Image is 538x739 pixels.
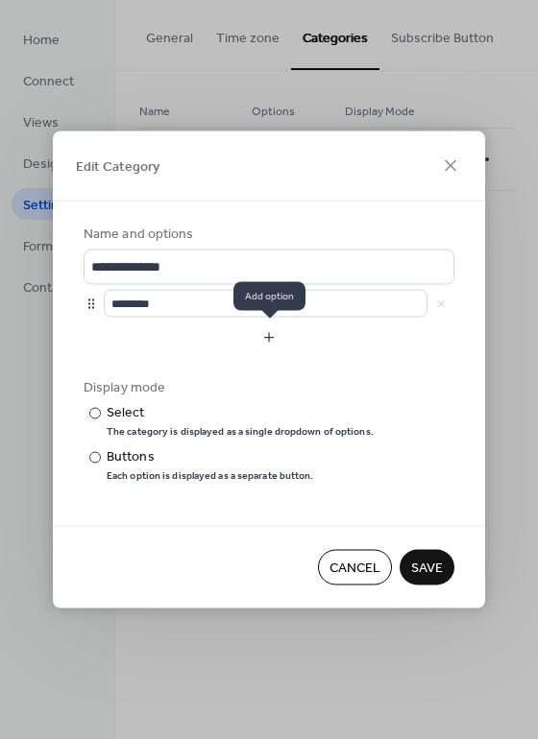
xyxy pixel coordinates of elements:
span: Add option [233,281,306,310]
div: The category is displayed as a single dropdown of options. [107,425,374,439]
div: Name and options [84,225,451,245]
button: Save [400,550,454,585]
span: Cancel [330,559,380,579]
div: Each option is displayed as a separate button. [107,469,314,483]
div: Display mode [84,378,451,398]
button: Cancel [318,550,392,585]
span: Save [411,559,443,579]
div: Select [107,403,370,423]
div: Buttons [107,447,310,467]
span: Edit Category [76,157,159,178]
